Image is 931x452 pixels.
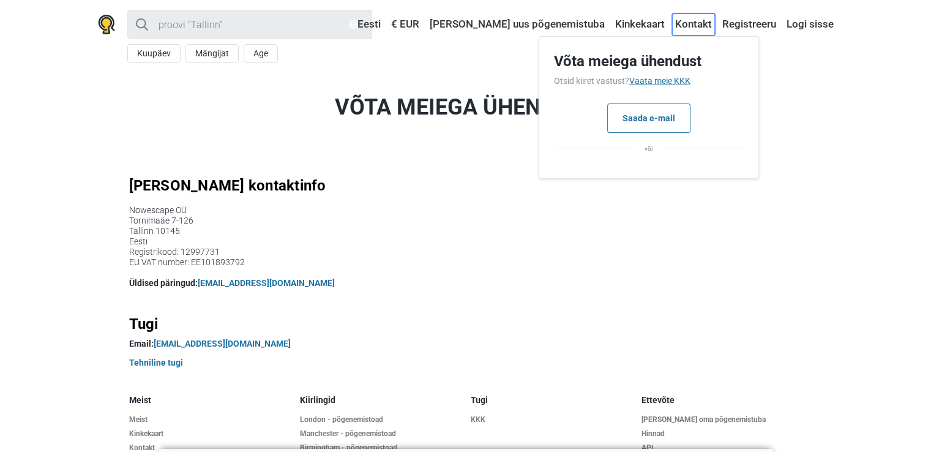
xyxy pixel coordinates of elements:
li: Tallinn 10145 [129,226,802,236]
a: KKK [471,415,632,424]
a: Eesti [346,13,384,36]
a: Registreeru [719,13,779,36]
button: Kuupäev [127,44,181,63]
img: Nowescape logo [98,15,115,34]
h2: Tugi [129,314,802,334]
h5: Kiirlingid [300,395,461,405]
h5: Tugi [471,395,632,405]
a: Tehniline tugi [129,358,183,367]
button: Mängijat [185,44,239,63]
h2: [PERSON_NAME] kontaktinfo [129,176,802,196]
a: Kinkekaart [129,429,290,439]
button: Age [244,44,278,63]
h1: Võta meiega ühendust [129,91,802,123]
a: London - põgenemistoad [300,415,461,424]
a: [EMAIL_ADDRESS][DOMAIN_NAME] [154,339,291,348]
li: Tornimaäe 7-126 [129,216,802,226]
a: Kinkekaart [612,13,668,36]
a: [PERSON_NAME] oma põgenemistuba [641,415,802,424]
input: proovi “Tallinn” [127,10,372,39]
span: või [635,140,662,157]
li: Registrikood: 12997731 [129,247,802,257]
a: [EMAIL_ADDRESS][DOMAIN_NAME] [198,278,335,288]
a: Vaata meie KKK [629,76,690,86]
button: Saada e-mail [607,104,690,133]
h3: Võta meiega ühendust [539,42,758,100]
a: Hinnad [641,429,802,439]
img: Eesti [349,20,357,29]
h5: Meist [129,395,290,405]
h5: Ettevõte [641,395,802,405]
div: Kontakt [539,36,759,179]
li: EU VAT number: EE101893792 [129,257,802,268]
p: Üldised päringud: [129,277,802,290]
a: Kontakt [672,13,715,36]
a: Meist [129,415,290,424]
a: € EUR [388,13,422,36]
a: [PERSON_NAME] uus põgenemistuba [427,13,608,36]
p: Otsid kiiret vastust? [554,71,744,91]
li: Nowescape OÜ [129,205,802,216]
p: Email: [129,337,802,350]
a: Manchester - põgenemistoad [300,429,461,439]
a: Logi sisse [783,13,834,36]
li: Eesti [129,236,802,247]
